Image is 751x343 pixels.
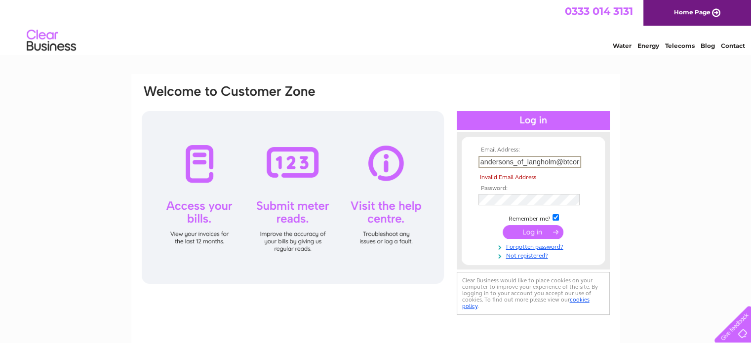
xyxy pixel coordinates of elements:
[665,42,695,49] a: Telecoms
[613,42,632,49] a: Water
[503,225,563,239] input: Submit
[143,5,609,48] div: Clear Business is a trading name of Verastar Limited (registered in [GEOGRAPHIC_DATA] No. 3667643...
[480,174,536,181] span: Invalid Email Address
[476,185,591,192] th: Password:
[565,5,633,17] a: 0333 014 3131
[701,42,715,49] a: Blog
[721,42,745,49] a: Contact
[462,296,590,309] a: cookies policy
[637,42,659,49] a: Energy
[476,213,591,223] td: Remember me?
[26,26,77,56] img: logo.png
[478,241,591,251] a: Forgotten password?
[478,250,591,260] a: Not registered?
[476,147,591,153] th: Email Address:
[457,272,610,315] div: Clear Business would like to place cookies on your computer to improve your experience of the sit...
